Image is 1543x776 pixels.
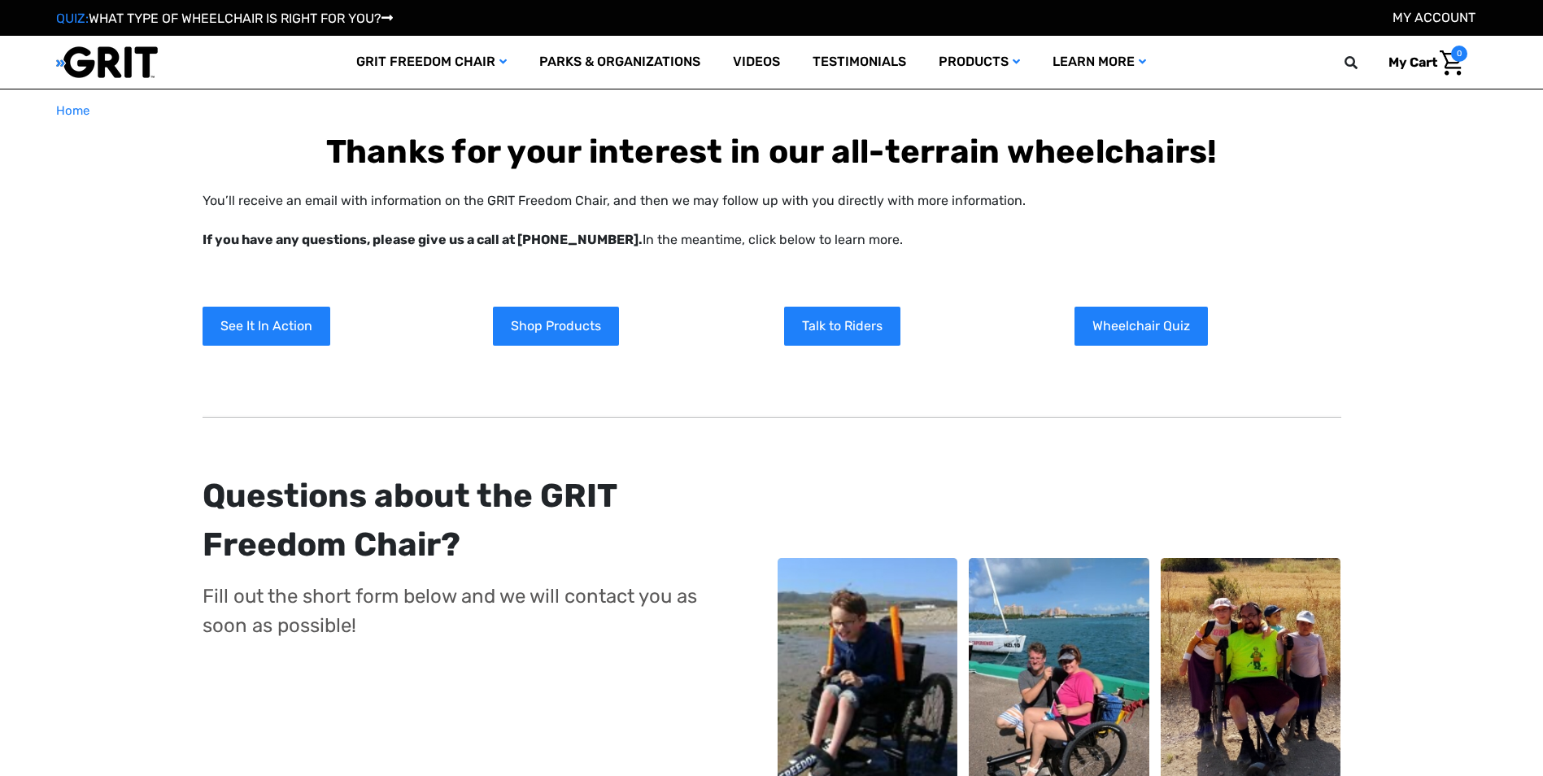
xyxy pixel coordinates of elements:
a: Cart with 0 items [1376,46,1467,80]
a: GRIT Freedom Chair [340,36,523,89]
img: GRIT All-Terrain Wheelchair and Mobility Equipment [56,46,158,79]
a: Testimonials [796,36,922,89]
a: Account [1393,10,1475,25]
a: Shop Products [493,307,619,346]
span: My Cart [1388,54,1437,70]
a: Videos [717,36,796,89]
b: Thanks for your interest in our all-terrain wheelchairs! [326,133,1218,171]
a: Learn More [1036,36,1162,89]
span: 0 [1451,46,1467,62]
input: Search [1352,46,1376,80]
nav: Breadcrumb [56,102,1488,120]
a: QUIZ:WHAT TYPE OF WHEELCHAIR IS RIGHT FOR YOU? [56,11,393,26]
span: Home [56,103,89,118]
a: Products [922,36,1036,89]
a: Wheelchair Quiz [1074,307,1208,346]
a: Home [56,102,89,120]
a: See It In Action [203,307,330,346]
div: Questions about the GRIT Freedom Chair? [203,472,716,569]
a: Parks & Organizations [523,36,717,89]
span: QUIZ: [56,11,89,26]
strong: If you have any questions, please give us a call at [PHONE_NUMBER]. [203,232,643,247]
img: Cart [1440,50,1463,76]
p: You’ll receive an email with information on the GRIT Freedom Chair, and then we may follow up wit... [203,191,1341,250]
p: Fill out the short form below and we will contact you as soon as possible! [203,582,716,640]
a: Talk to Riders [784,307,900,346]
